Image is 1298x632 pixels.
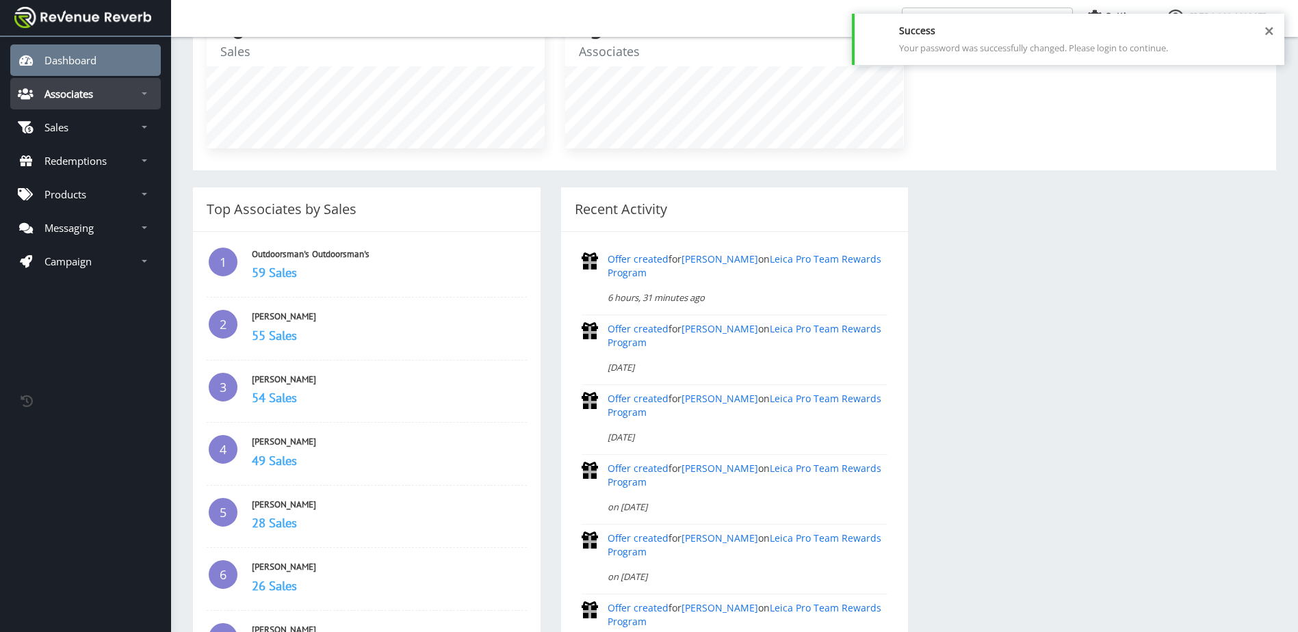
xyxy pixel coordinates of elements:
img: create.png [582,392,598,409]
img: create.png [582,252,598,269]
a: Leica Pro Team Rewards Program [608,252,881,279]
a: Settings [1087,10,1154,30]
a: Offer created [608,462,669,475]
span: Success [899,24,1271,38]
img: ph-profile.png [1167,10,1184,26]
div: Top Associates by Sales [207,198,527,220]
a: Offer created [608,392,669,405]
em: 6 hours, 31 minutes ago [608,291,705,304]
p: Campaign [44,254,92,268]
h3: 54 Sales [252,389,527,406]
p: Redemptions [44,154,107,168]
button: × [1260,22,1277,39]
a: [PERSON_NAME] [1167,10,1277,30]
span: Your password was successfully changed. Please login to continue. [899,42,1168,54]
a: Offer created [608,531,669,544]
a: [PERSON_NAME] [682,601,758,614]
h3: 49 Sales [252,451,527,469]
p: Messaging [44,221,94,235]
a: [PERSON_NAME] [682,322,758,335]
h3: 59 Sales [252,263,527,281]
p: Associates [44,87,93,101]
a: Offer created [608,322,669,335]
img: create.png [582,322,598,339]
a: Outdoorsman's Outdoorsman's [252,248,369,260]
img: navbar brand [14,7,151,28]
a: Messaging [10,212,161,243]
span: 2 [207,308,239,341]
em: [DATE] [608,361,634,373]
span: 1 [207,246,239,278]
p: Dashboard [44,53,96,67]
span: + [576,16,586,42]
span: 5 [207,496,239,529]
span: 3 [207,371,239,404]
p: for on [608,462,888,489]
a: Leica Pro Team Rewards Program [608,462,881,488]
a: [PERSON_NAME] [682,531,758,544]
h3: 55 Sales [252,326,527,344]
span: [PERSON_NAME] [1190,10,1267,23]
p: for on [608,531,888,559]
a: Offer created [608,601,669,614]
em: on [DATE] [608,501,647,513]
img: create.png [582,531,598,549]
a: [PERSON_NAME] [682,392,758,405]
img: create.png [582,462,598,479]
a: Leica Pro Team Rewards Program [608,322,881,349]
span: + [218,16,228,42]
p: Sales [44,120,68,134]
p: for on [608,322,888,350]
p: Products [44,187,86,201]
a: Leica Pro Team Rewards Program [608,601,881,628]
span: 4 [207,433,239,466]
p: for on [608,601,888,629]
a: [PERSON_NAME] [252,311,316,322]
a: Products [10,179,161,210]
h3: 28 Sales [252,514,527,531]
p: Sales [220,44,531,58]
span: Settings [1106,10,1143,23]
a: Dashboard [10,44,161,76]
div: Recent Activity [575,198,895,220]
a: Offer created [608,252,669,265]
a: Redemptions [10,145,161,176]
a: [PERSON_NAME] [252,561,316,572]
a: Campaign [10,246,161,277]
p: Associates [579,44,890,58]
a: Associates [10,78,161,109]
a: Leica Pro Team Rewards Program [608,531,881,558]
h3: 26 Sales [252,577,527,594]
a: [PERSON_NAME] [252,436,316,447]
em: on [DATE] [608,570,647,583]
a: Sales [10,111,161,143]
img: create.png [582,601,598,618]
a: [PERSON_NAME] [682,462,758,475]
a: [PERSON_NAME] [252,373,316,385]
p: for on [608,392,888,419]
a: Leica Pro Team Rewards Program [608,392,881,419]
span: 6 [207,558,239,591]
p: for on [608,252,888,280]
a: [PERSON_NAME] [682,252,758,265]
em: [DATE] [608,431,634,443]
a: [PERSON_NAME] [252,499,316,510]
